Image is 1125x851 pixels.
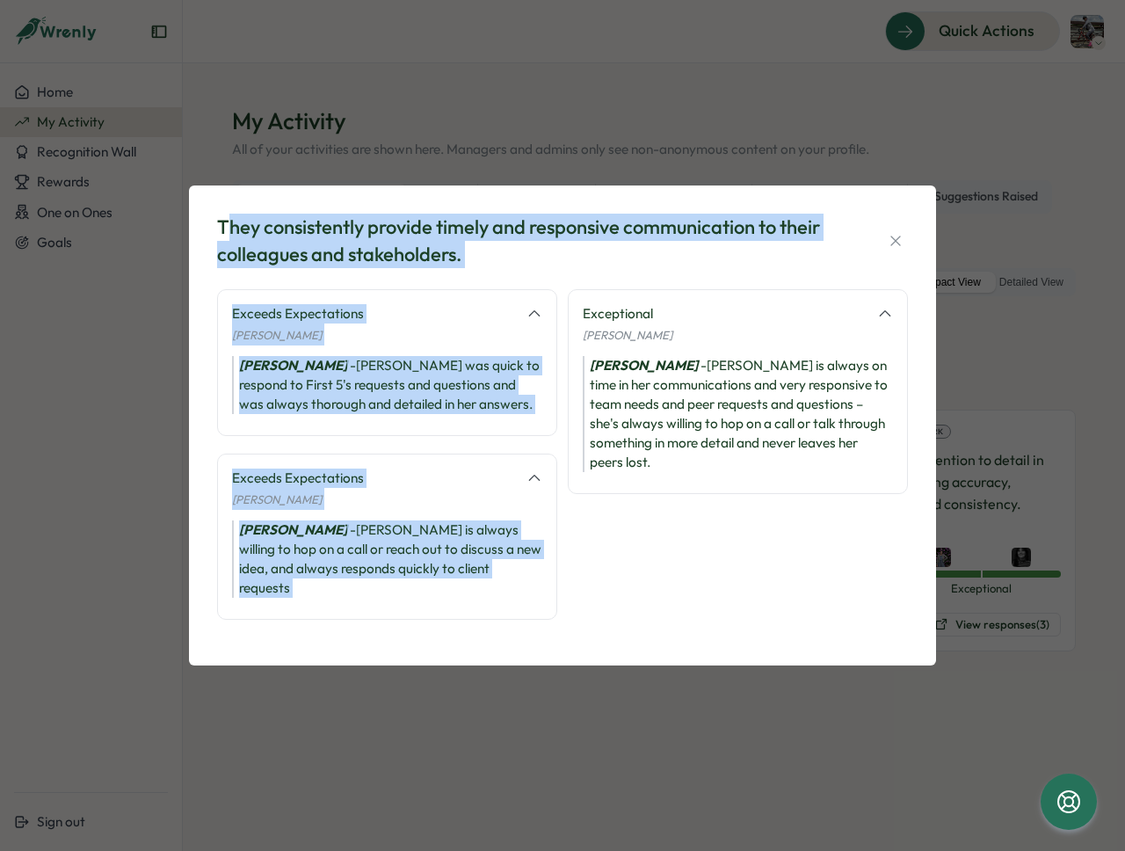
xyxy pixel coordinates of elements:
div: - [PERSON_NAME] is always on time in her communications and very responsive to team needs and pee... [583,356,893,472]
i: [PERSON_NAME] [239,357,347,374]
span: [PERSON_NAME] [583,328,672,342]
div: Exceptional [583,304,867,324]
div: Exceeds Expectations [232,469,516,488]
div: They consistently provide timely and responsive communication to their colleagues and stakeholders. [217,214,841,268]
span: [PERSON_NAME] [232,328,322,342]
i: [PERSON_NAME] [239,521,347,538]
div: - [PERSON_NAME] was quick to respond to First 5's requests and questions and was always thorough ... [232,356,542,414]
span: [PERSON_NAME] [232,492,322,506]
i: [PERSON_NAME] [590,357,698,374]
div: Exceeds Expectations [232,304,516,324]
div: - [PERSON_NAME] is always willing to hop on a call or reach out to discuss a new idea, and always... [232,520,542,598]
